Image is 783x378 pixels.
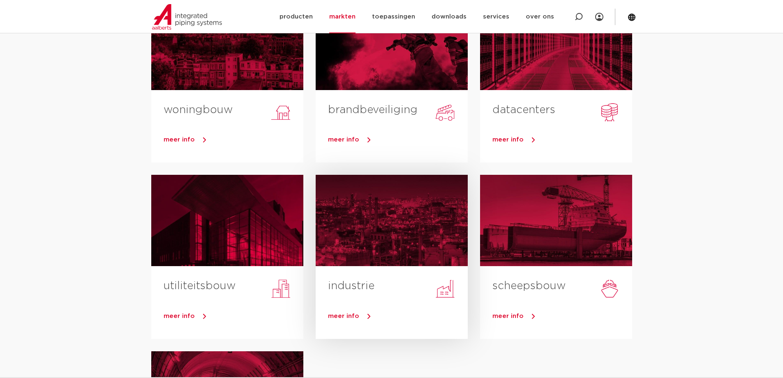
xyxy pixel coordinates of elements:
a: brandbeveiliging [328,104,418,115]
span: meer info [328,137,359,143]
a: meer info [164,310,303,322]
a: datacenters [492,104,555,115]
a: utiliteitsbouw [164,281,236,291]
a: meer info [328,310,468,322]
span: meer info [164,137,195,143]
a: industrie [328,281,374,291]
span: meer info [492,313,524,319]
a: meer info [328,134,468,146]
span: meer info [328,313,359,319]
span: meer info [164,313,195,319]
a: meer info [492,134,632,146]
a: scheepsbouw [492,281,566,291]
a: woningbouw [164,104,233,115]
a: meer info [492,310,632,322]
span: meer info [492,137,524,143]
a: meer info [164,134,303,146]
